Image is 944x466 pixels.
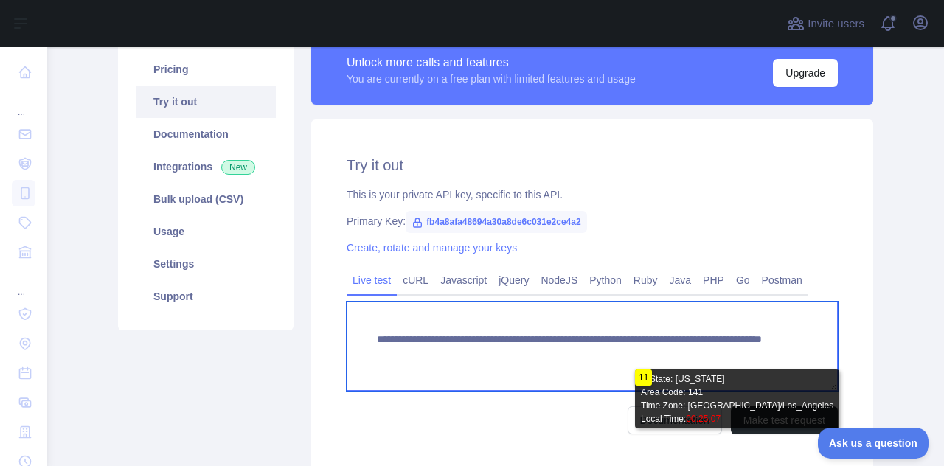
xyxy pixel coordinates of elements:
[136,280,276,313] a: Support
[347,72,636,86] div: You are currently on a free plan with limited features and usage
[635,369,839,428] div: ---State: [US_STATE] Area Code: 141 Time Zone: [GEOGRAPHIC_DATA]/Los_Angeles Local Time:
[697,268,730,292] a: PHP
[493,268,535,292] a: jQuery
[347,187,838,202] div: This is your private API key, specific to this API.
[628,406,722,434] a: Documentation
[397,268,434,292] a: cURL
[406,211,587,233] span: fb4a8afa48694a30a8de6c031e2ce4a2
[12,268,35,298] div: ...
[136,183,276,215] a: Bulk upload (CSV)
[434,268,493,292] a: Javascript
[12,88,35,118] div: ...
[136,86,276,118] a: Try it out
[628,268,664,292] a: Ruby
[136,248,276,280] a: Settings
[347,155,838,175] h2: Try it out
[808,15,864,32] span: Invite users
[347,268,397,292] a: Live test
[136,215,276,248] a: Usage
[784,12,867,35] button: Invite users
[347,242,517,254] a: Create, rotate and manage your keys
[136,150,276,183] a: Integrations New
[664,268,698,292] a: Java
[347,214,838,229] div: Primary Key:
[686,414,721,424] span: 00:25:07
[136,118,276,150] a: Documentation
[221,160,255,175] span: New
[756,268,808,292] a: Postman
[818,428,929,459] iframe: Toggle Customer Support
[773,59,838,87] button: Upgrade
[136,53,276,86] a: Pricing
[583,268,628,292] a: Python
[535,268,583,292] a: NodeJS
[347,54,636,72] div: Unlock more calls and features
[730,268,756,292] a: Go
